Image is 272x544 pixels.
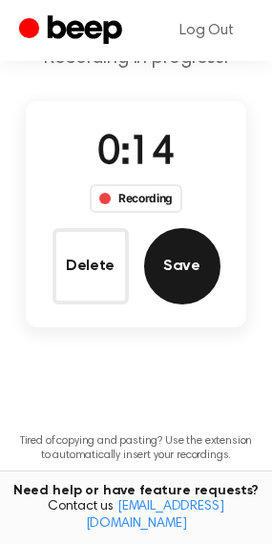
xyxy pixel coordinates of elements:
p: Tired of copying and pasting? Use the extension to automatically insert your recordings. [15,434,257,463]
a: Beep [19,12,127,50]
a: Log Out [160,8,253,53]
span: 0:14 [97,134,174,174]
button: Delete Audio Record [52,228,129,304]
button: Save Audio Record [144,228,220,304]
div: Recording [90,184,182,213]
span: Contact us [11,499,261,533]
a: [EMAIL_ADDRESS][DOMAIN_NAME] [86,500,224,531]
